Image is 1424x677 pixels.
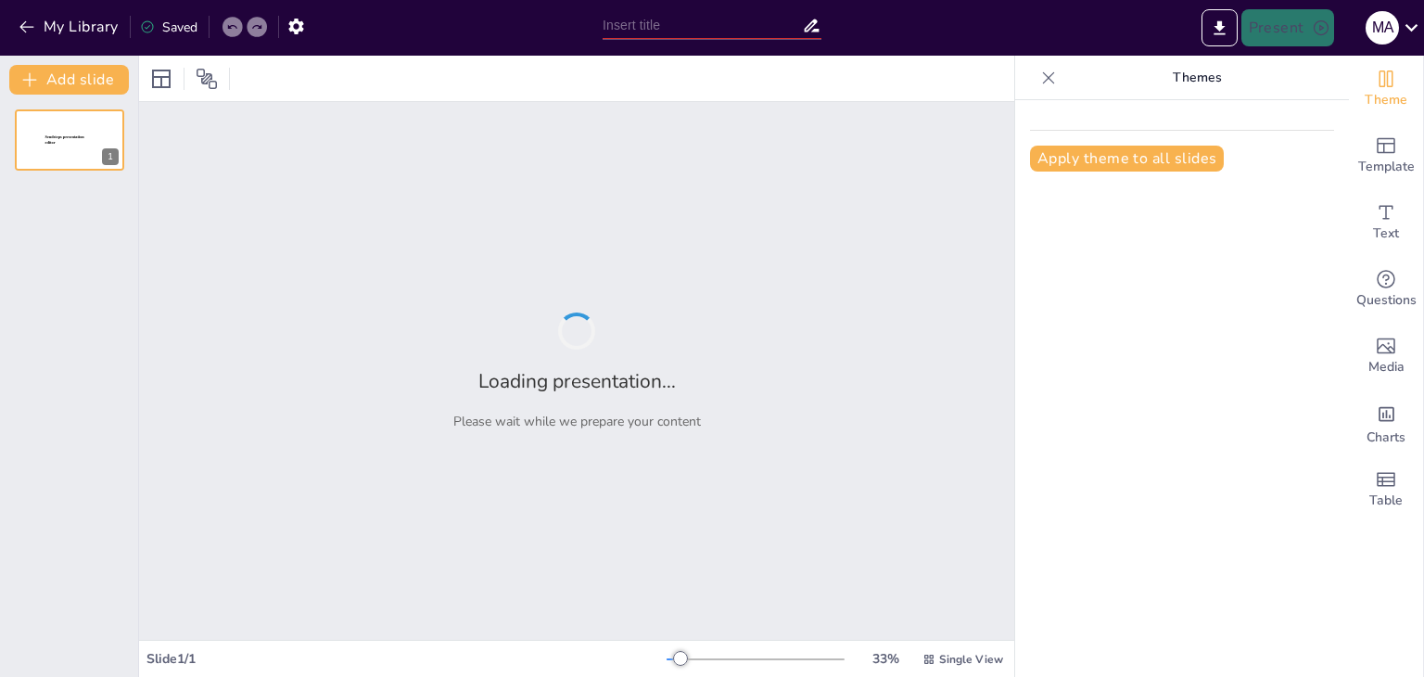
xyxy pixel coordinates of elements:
input: Insert title [603,12,802,39]
p: Please wait while we prepare your content [453,413,701,430]
span: Charts [1367,428,1405,448]
span: Position [196,68,218,90]
button: My Library [14,12,126,42]
div: M A [1366,11,1399,45]
div: Slide 1 / 1 [146,650,667,668]
span: Text [1373,224,1399,244]
div: Add images, graphics, shapes or video [1349,323,1423,390]
div: Layout [146,64,176,94]
button: M A [1366,9,1399,46]
button: Add slide [9,65,129,95]
button: Apply theme to all slides [1030,146,1224,172]
button: Export to PowerPoint [1201,9,1238,46]
button: Present [1241,9,1334,46]
h2: Loading presentation... [478,368,676,394]
p: Themes [1063,56,1330,100]
span: Questions [1356,290,1417,311]
span: Media [1368,357,1405,377]
span: Table [1369,491,1403,511]
span: Theme [1365,90,1407,110]
span: Single View [939,652,1003,667]
div: Add ready made slides [1349,122,1423,189]
div: Add text boxes [1349,189,1423,256]
div: Add charts and graphs [1349,390,1423,456]
div: 33 % [863,650,908,668]
div: Saved [140,19,197,36]
div: Change the overall theme [1349,56,1423,122]
div: Get real-time input from your audience [1349,256,1423,323]
div: 1 [15,109,124,171]
span: Sendsteps presentation editor [45,135,84,146]
div: Add a table [1349,456,1423,523]
div: 1 [102,148,119,165]
span: Template [1358,157,1415,177]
